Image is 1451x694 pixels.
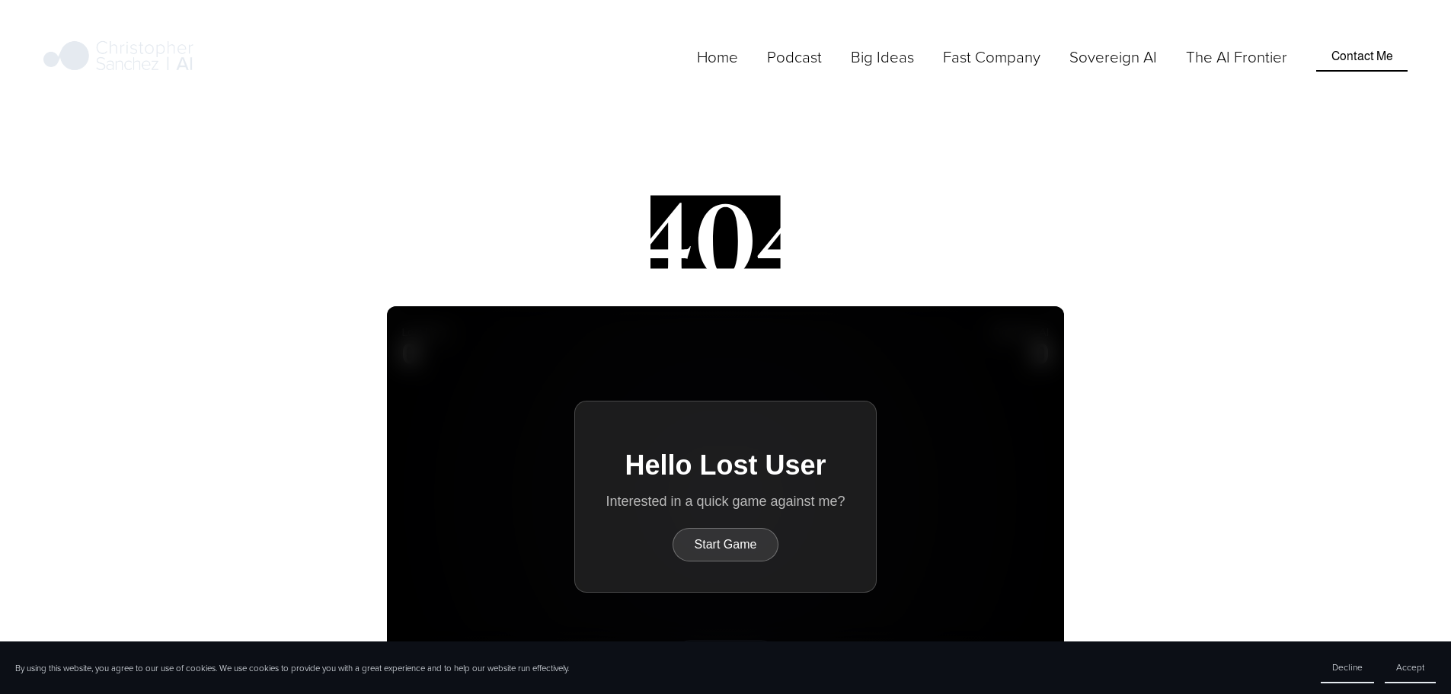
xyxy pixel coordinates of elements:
button: Decline [1321,652,1374,683]
a: Sovereign AI [1069,44,1157,69]
span: Big Ideas [851,46,914,68]
span: Accept [1396,660,1424,673]
a: Contact Me [1316,42,1407,71]
span: Fast Company [943,46,1040,68]
span: Decline [1332,660,1363,673]
a: The AI Frontier [1186,44,1287,69]
a: folder dropdown [851,44,914,69]
img: Christopher Sanchez | AI [43,38,193,76]
a: Home [697,44,738,69]
a: Podcast [767,44,822,69]
p: By using this website, you agree to our use of cookies. We use cookies to provide you with a grea... [15,662,569,674]
strong: 404 [636,179,815,302]
button: Accept [1385,652,1436,683]
a: folder dropdown [943,44,1040,69]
